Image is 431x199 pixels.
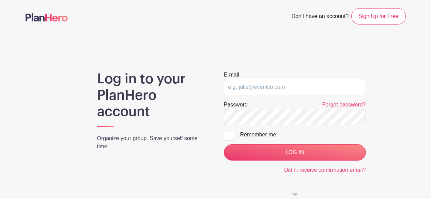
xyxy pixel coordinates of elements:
h1: Log in to your PlanHero account [97,71,207,120]
div: Remember me [240,131,366,139]
label: Password [224,101,248,109]
label: E-mail [224,71,239,79]
a: Didn't receive confirmation email? [284,167,366,173]
span: OR [286,193,303,197]
a: Sign Up for Free [351,8,405,24]
input: e.g. julie@eventco.com [224,79,366,95]
span: Don't have an account? [291,10,349,24]
input: LOG IN [224,144,366,161]
a: Forgot password? [322,102,366,107]
p: Organize your group. Save yourself some time. [97,134,207,151]
img: logo-507f7623f17ff9eddc593b1ce0a138ce2505c220e1c5a4e2b4648c50719b7d32.svg [26,13,68,21]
